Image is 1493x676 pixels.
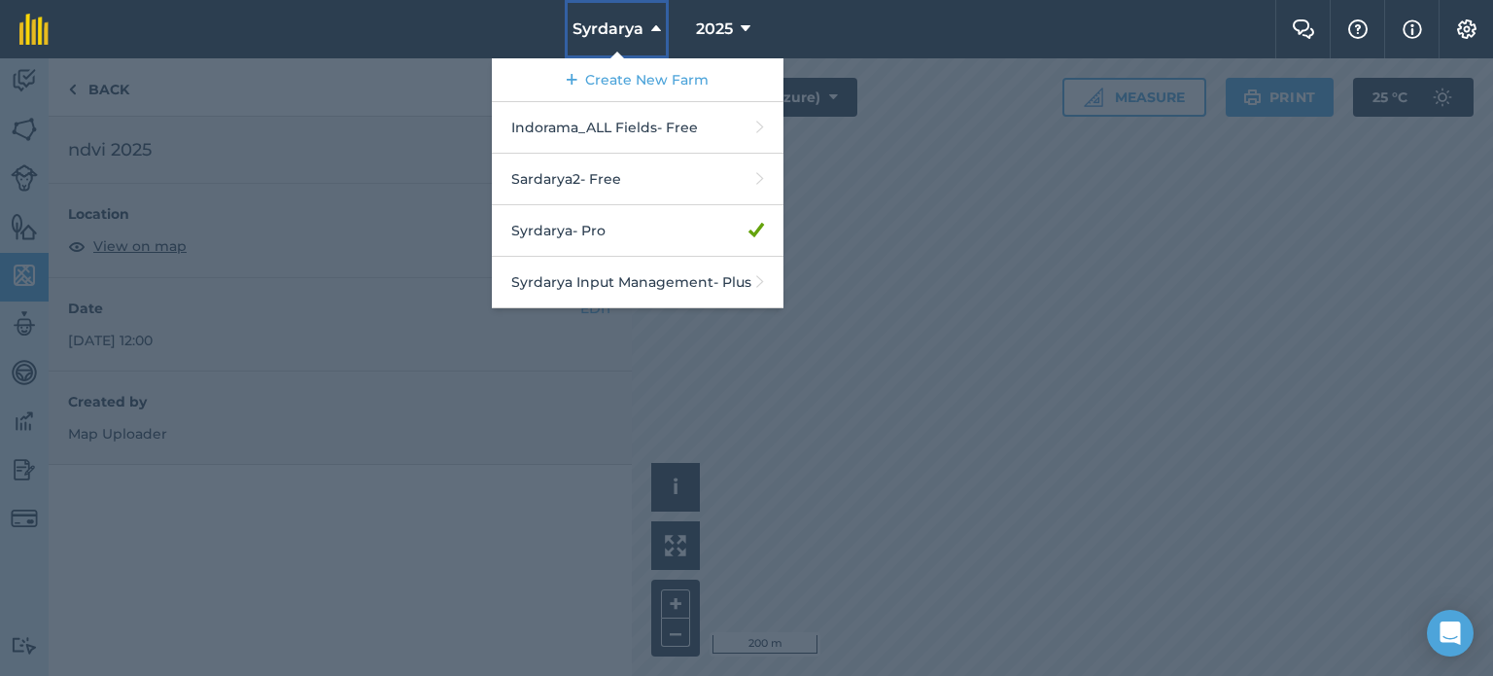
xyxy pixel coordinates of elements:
img: svg+xml;base64,PHN2ZyB4bWxucz0iaHR0cDovL3d3dy53My5vcmcvMjAwMC9zdmciIHdpZHRoPSIxNyIgaGVpZ2h0PSIxNy... [1403,18,1422,41]
span: Syrdarya [573,18,643,41]
img: A cog icon [1455,19,1478,39]
img: A question mark icon [1346,19,1370,39]
a: Syrdarya- Pro [492,205,783,257]
a: Create New Farm [492,58,783,102]
img: fieldmargin Logo [19,14,49,45]
a: Sardarya2- Free [492,154,783,205]
img: Two speech bubbles overlapping with the left bubble in the forefront [1292,19,1315,39]
a: Syrdarya Input Management- Plus [492,257,783,308]
span: 2025 [696,18,733,41]
div: Open Intercom Messenger [1427,610,1474,657]
a: Indorama_ALL Fields- Free [492,102,783,154]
